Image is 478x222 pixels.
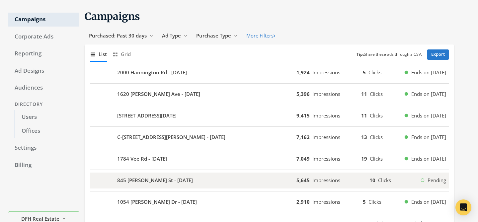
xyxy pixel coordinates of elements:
[90,173,449,188] button: 845 [PERSON_NAME] St - [DATE]5,645Impressions10ClicksPending
[368,198,381,205] span: Clicks
[370,91,383,97] span: Clicks
[15,124,79,138] a: Offices
[370,134,383,140] span: Clicks
[117,90,200,98] b: 1620 [PERSON_NAME] Ave - [DATE]
[427,49,449,60] a: Export
[361,155,367,162] b: 19
[312,134,340,140] span: Impressions
[158,30,192,42] button: Ad Type
[361,91,367,97] b: 11
[90,151,449,167] button: 1784 Vee Rd - [DATE]7,049Impressions19ClicksEnds on [DATE]
[117,198,197,206] b: 1054 [PERSON_NAME] Dr - [DATE]
[90,194,449,210] button: 1054 [PERSON_NAME] Dr - [DATE]2,910Impressions5ClicksEnds on [DATE]
[90,108,449,124] button: [STREET_ADDRESS][DATE]9,415Impressions11ClicksEnds on [DATE]
[8,81,79,95] a: Audiences
[296,134,310,140] b: 7,162
[8,141,79,155] a: Settings
[411,133,446,141] span: Ends on [DATE]
[357,51,364,57] b: Tip:
[296,155,310,162] b: 7,049
[378,177,391,184] span: Clicks
[90,65,449,81] button: 2000 Hannington Rd - [DATE]1,924Impressions5ClicksEnds on [DATE]
[296,91,310,97] b: 5,396
[312,69,340,76] span: Impressions
[296,69,310,76] b: 1,924
[117,155,167,163] b: 1784 Vee Rd - [DATE]
[117,177,193,184] b: 845 [PERSON_NAME] St - [DATE]
[411,69,446,76] span: Ends on [DATE]
[312,177,340,184] span: Impressions
[121,50,131,58] span: Grid
[8,98,79,111] div: Directory
[368,69,381,76] span: Clicks
[242,30,279,42] button: More Filters
[162,32,181,39] span: Ad Type
[361,134,367,140] b: 13
[312,112,340,119] span: Impressions
[312,198,340,205] span: Impressions
[8,158,79,172] a: Billing
[312,91,340,97] span: Impressions
[411,90,446,98] span: Ends on [DATE]
[428,177,446,184] span: Pending
[296,198,310,205] b: 2,910
[117,69,187,76] b: 2000 Hannington Rd - [DATE]
[90,47,107,61] button: List
[370,112,383,119] span: Clicks
[8,30,79,44] a: Corporate Ads
[196,32,231,39] span: Purchase Type
[99,50,107,58] span: List
[15,110,79,124] a: Users
[117,133,225,141] b: C-[STREET_ADDRESS][PERSON_NAME] - [DATE]
[85,10,140,23] span: Campaigns
[455,199,471,215] div: Open Intercom Messenger
[8,13,79,27] a: Campaigns
[8,47,79,61] a: Reporting
[363,69,366,76] b: 5
[411,198,446,206] span: Ends on [DATE]
[361,112,367,119] b: 11
[370,155,383,162] span: Clicks
[85,30,158,42] button: Purchased: Past 30 days
[8,64,79,78] a: Ad Designs
[369,177,375,184] b: 10
[363,198,366,205] b: 5
[192,30,242,42] button: Purchase Type
[411,112,446,119] span: Ends on [DATE]
[296,112,310,119] b: 9,415
[296,177,310,184] b: 5,645
[90,129,449,145] button: C-[STREET_ADDRESS][PERSON_NAME] - [DATE]7,162Impressions13ClicksEnds on [DATE]
[117,112,177,119] b: [STREET_ADDRESS][DATE]
[312,155,340,162] span: Impressions
[89,32,147,39] span: Purchased: Past 30 days
[112,47,131,61] button: Grid
[90,86,449,102] button: 1620 [PERSON_NAME] Ave - [DATE]5,396Impressions11ClicksEnds on [DATE]
[357,51,422,58] small: Share these ads through a CSV.
[411,155,446,163] span: Ends on [DATE]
